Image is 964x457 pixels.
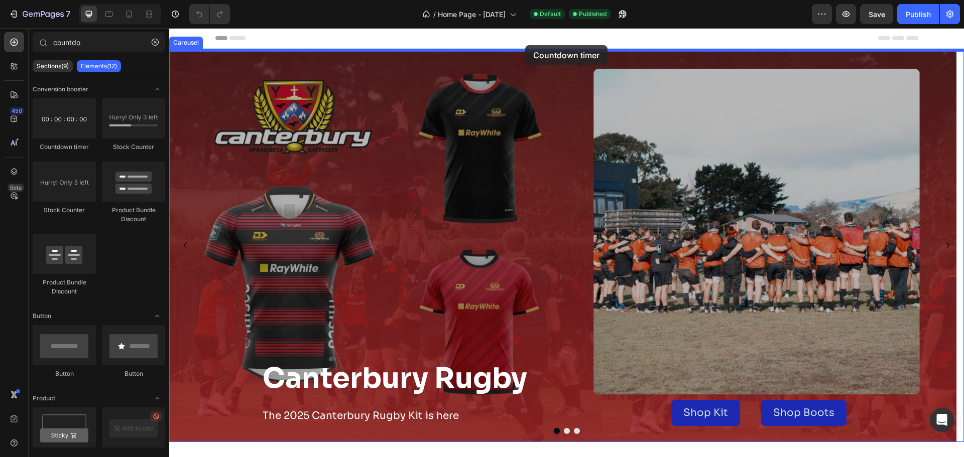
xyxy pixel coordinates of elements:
[540,10,561,19] span: Default
[102,369,165,378] div: Button
[897,4,939,24] button: Publish
[869,10,885,19] span: Save
[33,278,96,296] div: Product Bundle Discount
[10,107,24,115] div: 450
[102,206,165,224] div: Product Bundle Discount
[906,9,931,20] div: Publish
[438,9,506,20] span: Home Page - [DATE]
[33,206,96,215] div: Stock Counter
[33,312,51,321] span: Button
[33,369,96,378] div: Button
[37,62,69,70] p: Sections(9)
[33,142,96,151] div: Countdown timer
[579,10,607,19] span: Published
[33,32,165,52] input: Search Sections & Elements
[860,4,893,24] button: Save
[33,85,88,94] span: Conversion booster
[66,8,70,20] p: 7
[433,9,436,20] span: /
[149,390,165,406] span: Toggle open
[81,62,117,70] p: Elements(12)
[149,308,165,324] span: Toggle open
[33,394,55,403] span: Product
[169,28,964,457] iframe: Design area
[102,142,165,151] div: Stock Counter
[4,4,75,24] button: 7
[149,81,165,97] span: Toggle open
[930,408,954,432] div: Open Intercom Messenger
[189,4,230,24] div: Undo/Redo
[8,184,24,192] div: Beta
